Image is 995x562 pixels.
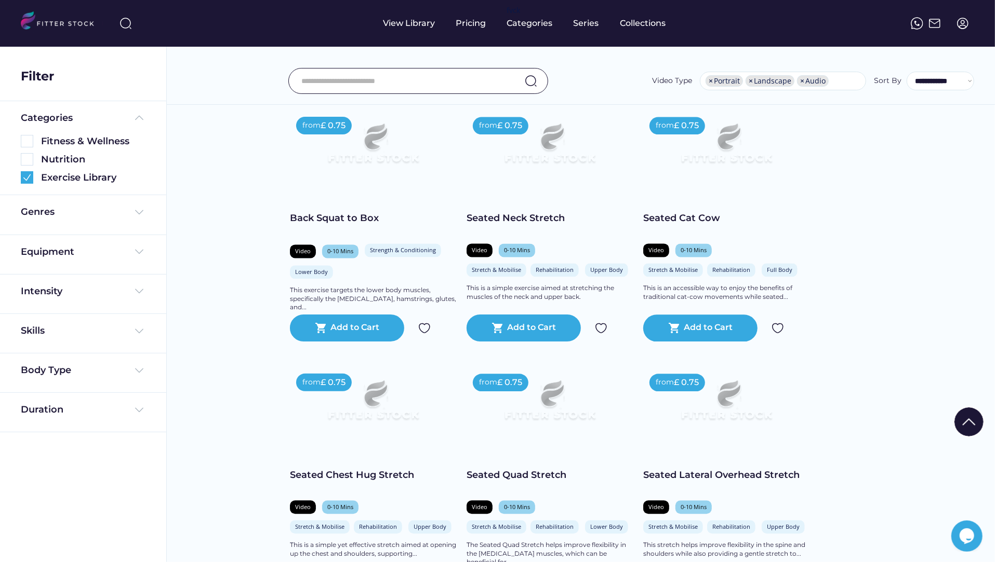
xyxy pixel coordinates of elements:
[660,367,793,442] img: Frame%2079%20%281%29.svg
[327,503,353,511] div: 0-10 Mins
[21,67,54,85] div: Filter
[648,246,664,254] div: Video
[681,246,707,254] div: 0-10 Mins
[674,377,699,388] div: £ 0.75
[620,18,666,29] div: Collections
[681,503,707,511] div: 0-10 Mins
[525,75,537,87] img: search-normal.svg
[133,112,145,124] img: Frame%20%285%29.svg
[712,266,750,273] div: Rehabilitation
[295,247,311,255] div: Video
[290,212,456,225] div: Back Squat to Box
[746,75,794,87] li: Landscape
[483,111,616,185] img: Frame%2079%20%281%29.svg
[359,523,397,530] div: Rehabilitation
[797,75,829,87] li: Audio
[660,111,793,185] img: Frame%2079%20%281%29.svg
[648,523,698,530] div: Stretch & Mobilise
[290,541,456,558] div: This is a simple yet effective stretch aimed at opening up the chest and shoulders, supporting...
[327,247,353,255] div: 0-10 Mins
[928,17,941,30] img: Frame%2051.svg
[643,284,810,301] div: This is an accessible way to enjoy the benefits of traditional cat-cow movements while seated...
[709,77,713,85] span: ×
[467,284,633,301] div: This is a simple exercise aimed at stretching the muscles of the neck and upper back.
[414,523,446,530] div: Upper Body
[133,206,145,218] img: Frame%20%284%29.svg
[951,520,985,552] iframe: chat widget
[307,367,440,442] img: Frame%2079%20%281%29.svg
[120,17,132,30] img: search-normal%203.svg
[652,76,692,86] div: Video Type
[536,266,574,273] div: Rehabilitation
[574,18,600,29] div: Series
[21,245,74,258] div: Equipment
[492,322,504,334] button: shopping_cart
[295,268,328,276] div: Lower Body
[295,523,344,530] div: Stretch & Mobilise
[668,322,681,334] text: shopping_cart
[767,266,792,273] div: Full Body
[302,120,321,131] div: from
[684,322,733,334] div: Add to Cart
[504,503,530,511] div: 0-10 Mins
[467,469,633,482] div: Seated Quad Stretch
[41,171,145,184] div: Exercise Library
[507,18,553,29] div: Categories
[331,322,380,334] div: Add to Cart
[472,246,487,254] div: Video
[472,503,487,511] div: Video
[957,17,969,30] img: profile-circle.svg
[954,407,984,436] img: Group%201000002322%20%281%29.svg
[290,469,456,482] div: Seated Chest Hug Stretch
[302,377,321,388] div: from
[483,367,616,442] img: Frame%2079%20%281%29.svg
[307,111,440,185] img: Frame%2079%20%281%29.svg
[643,212,810,225] div: Seated Cat Cow
[749,77,753,85] span: ×
[643,541,810,558] div: This stretch helps improve flexibility in the spine and shoulders while also providing a gentle s...
[772,322,784,334] img: Group%201000002324.svg
[21,364,71,377] div: Body Type
[800,77,804,85] span: ×
[536,523,574,530] div: Rehabilitation
[472,266,521,273] div: Stretch & Mobilise
[508,322,556,334] div: Add to Cart
[706,75,743,87] li: Portrait
[648,266,698,273] div: Stretch & Mobilise
[21,171,33,184] img: Group%201000002360.svg
[479,120,497,131] div: from
[21,11,103,33] img: LOGO.svg
[643,469,810,482] div: Seated Lateral Overhead Stretch
[418,322,431,334] img: Group%201000002324.svg
[648,503,664,511] div: Video
[290,286,456,312] div: This exercise targets the lower body muscles, specifically the [MEDICAL_DATA], hamstrings, glutes...
[472,523,521,530] div: Stretch & Mobilise
[133,404,145,416] img: Frame%20%284%29.svg
[383,18,435,29] div: View Library
[21,112,73,125] div: Categories
[41,153,145,166] div: Nutrition
[21,324,47,337] div: Skills
[41,135,145,148] div: Fitness & Wellness
[456,18,486,29] div: Pricing
[674,120,699,131] div: £ 0.75
[507,5,521,16] div: fvck
[133,245,145,258] img: Frame%20%284%29.svg
[370,246,436,254] div: Strength & Conditioning
[504,246,530,254] div: 0-10 Mins
[590,266,623,273] div: Upper Body
[21,403,63,416] div: Duration
[133,285,145,297] img: Frame%20%284%29.svg
[479,377,497,388] div: from
[656,377,674,388] div: from
[133,364,145,377] img: Frame%20%284%29.svg
[315,322,327,334] button: shopping_cart
[21,285,62,298] div: Intensity
[497,377,522,388] div: £ 0.75
[321,377,346,388] div: £ 0.75
[467,212,633,225] div: Seated Neck Stretch
[595,322,607,334] img: Group%201000002324.svg
[590,523,623,530] div: Lower Body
